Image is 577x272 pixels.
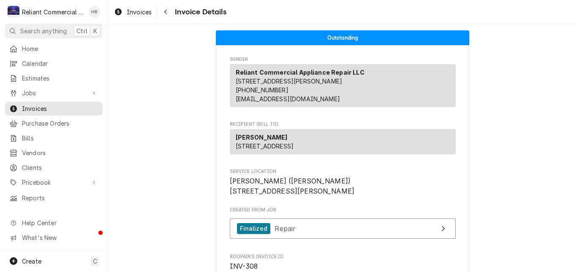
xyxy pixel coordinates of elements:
[236,69,365,76] strong: Reliant Commercial Appliance Repair LLC
[230,261,456,272] span: Roopairs Invoice ID
[237,223,270,234] div: Finalized
[230,121,456,158] div: Invoice Recipient
[230,56,456,111] div: Invoice Sender
[22,258,41,265] span: Create
[230,253,456,272] div: Roopairs Invoice ID
[230,129,456,158] div: Recipient (Bill To)
[22,119,98,128] span: Purchase Orders
[5,116,103,130] a: Purchase Orders
[22,104,98,113] span: Invoices
[230,253,456,260] span: Roopairs Invoice ID
[93,27,97,35] span: K
[127,8,152,16] span: Invoices
[22,59,98,68] span: Calendar
[5,86,103,100] a: Go to Jobs
[22,89,86,97] span: Jobs
[5,216,103,230] a: Go to Help Center
[230,262,258,270] span: INV-308
[236,143,294,150] span: [STREET_ADDRESS]
[5,24,103,38] button: Search anythingCtrlK
[89,6,101,18] div: HR
[22,8,84,16] div: Reliant Commercial Appliance Repair LLC
[22,44,98,53] span: Home
[236,134,288,141] strong: [PERSON_NAME]
[5,231,103,245] a: Go to What's New
[22,148,98,157] span: Vendors
[230,168,456,175] span: Service Location
[159,5,172,19] button: Navigate back
[5,131,103,145] a: Bills
[230,121,456,128] span: Recipient (Bill To)
[230,56,456,63] span: Sender
[5,71,103,85] a: Estimates
[22,134,98,143] span: Bills
[230,64,456,107] div: Sender
[230,64,456,110] div: Sender
[22,163,98,172] span: Clients
[230,168,456,197] div: Service Location
[172,6,226,18] span: Invoice Details
[236,95,340,102] a: [EMAIL_ADDRESS][DOMAIN_NAME]
[236,86,288,94] a: [PHONE_NUMBER]
[216,30,469,45] div: Status
[5,57,103,70] a: Calendar
[22,233,98,242] span: What's New
[22,74,98,83] span: Estimates
[230,129,456,154] div: Recipient (Bill To)
[22,218,98,227] span: Help Center
[5,191,103,205] a: Reports
[22,178,86,187] span: Pricebook
[230,207,456,213] span: Created From Job
[236,78,343,85] span: [STREET_ADDRESS][PERSON_NAME]
[5,161,103,175] a: Clients
[230,218,456,239] a: View Job
[230,207,456,243] div: Created From Job
[5,102,103,116] a: Invoices
[5,42,103,56] a: Home
[5,175,103,189] a: Go to Pricebook
[230,176,456,196] span: Service Location
[76,27,87,35] span: Ctrl
[230,177,355,195] span: [PERSON_NAME] ([PERSON_NAME]) [STREET_ADDRESS][PERSON_NAME]
[22,194,98,202] span: Reports
[8,6,19,18] div: R
[20,27,67,35] span: Search anything
[327,35,358,40] span: Outstanding
[8,6,19,18] div: Reliant Commercial Appliance Repair LLC's Avatar
[89,6,101,18] div: Heath Reed's Avatar
[5,146,103,160] a: Vendors
[111,5,155,19] a: Invoices
[275,224,296,232] span: Repair
[93,257,97,266] span: C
